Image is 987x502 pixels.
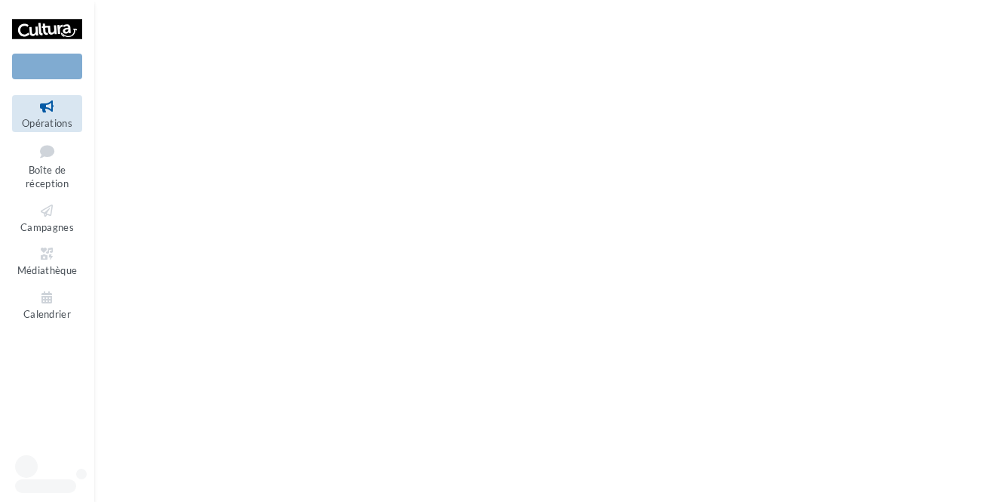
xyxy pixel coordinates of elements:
div: Nouvelle campagne [12,54,82,79]
span: Opérations [22,117,72,129]
a: Boîte de réception [12,138,82,193]
span: Campagnes [20,221,74,233]
a: Opérations [12,95,82,132]
span: Boîte de réception [26,164,69,190]
span: Calendrier [23,308,71,320]
a: Médiathèque [12,242,82,279]
a: Campagnes [12,199,82,236]
span: Médiathèque [17,264,78,276]
a: Calendrier [12,286,82,323]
